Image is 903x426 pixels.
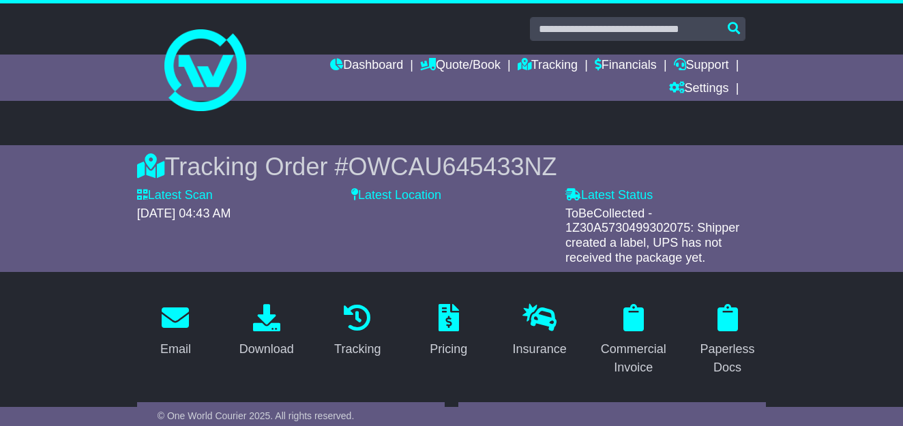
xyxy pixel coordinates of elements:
a: Settings [669,78,729,101]
label: Latest Location [351,188,441,203]
label: Latest Status [565,188,653,203]
a: Download [231,299,303,363]
a: Paperless Docs [689,299,766,382]
a: Tracking [518,55,578,78]
div: Insurance [513,340,567,359]
a: Commercial Invoice [592,299,675,382]
a: Financials [595,55,657,78]
a: Dashboard [330,55,403,78]
div: Tracking [334,340,381,359]
a: Support [674,55,729,78]
a: Email [151,299,200,363]
div: Commercial Invoice [601,340,666,377]
a: Quote/Book [420,55,501,78]
span: [DATE] 04:43 AM [137,207,231,220]
div: Download [239,340,294,359]
span: OWCAU645433NZ [348,153,557,181]
div: Pricing [430,340,467,359]
span: ToBeCollected - 1Z30A5730499302075: Shipper created a label, UPS has not received the package yet. [565,207,739,264]
div: Email [160,340,191,359]
a: Tracking [325,299,389,363]
a: Pricing [421,299,476,363]
div: Tracking Order # [137,152,767,181]
label: Latest Scan [137,188,213,203]
span: © One World Courier 2025. All rights reserved. [158,410,355,421]
div: Paperless Docs [698,340,757,377]
a: Insurance [504,299,576,363]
